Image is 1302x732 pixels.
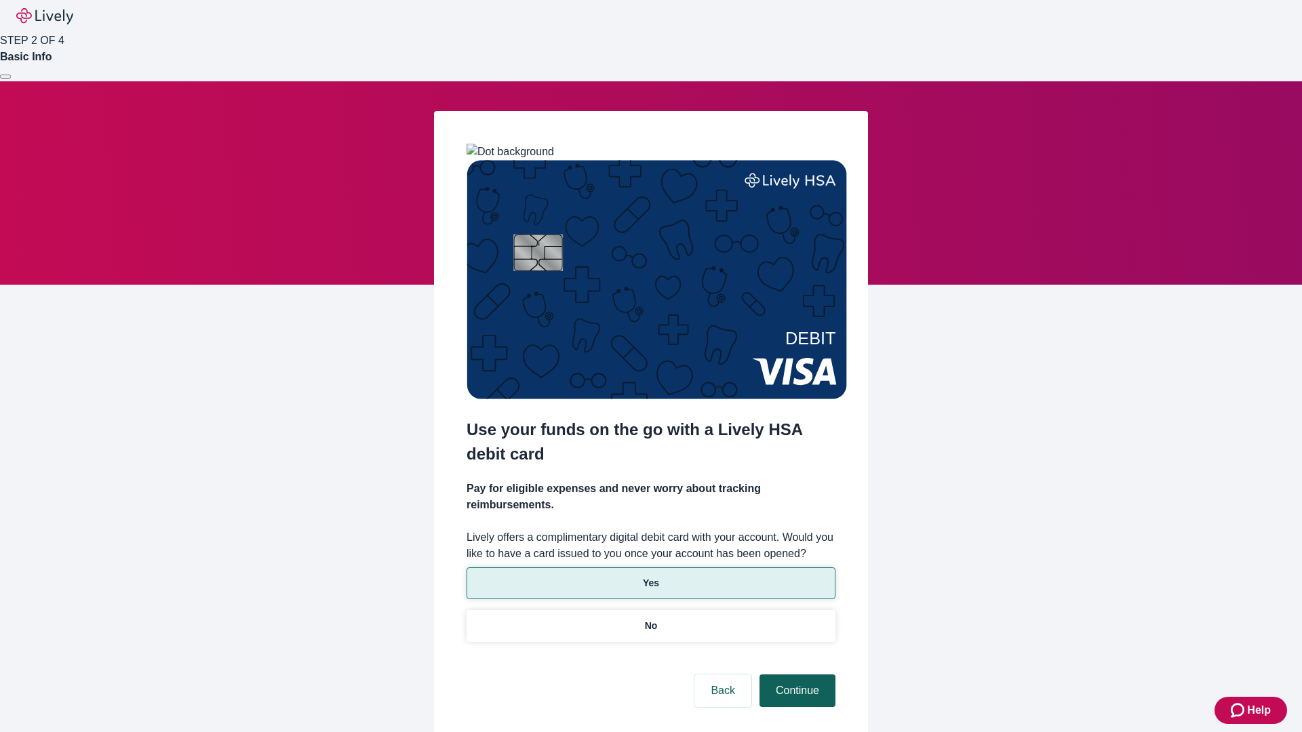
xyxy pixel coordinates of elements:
[467,610,835,642] button: No
[16,8,73,24] img: Lively
[759,674,835,707] button: Continue
[467,529,835,562] label: Lively offers a complimentary digital debit card with your account. Would you like to have a card...
[467,481,835,513] h4: Pay for eligible expenses and never worry about tracking reimbursements.
[1231,702,1247,718] svg: Zendesk support icon
[467,144,554,160] img: Dot background
[467,160,847,399] img: Debit card
[645,619,658,633] p: No
[1215,697,1287,724] button: Zendesk support iconHelp
[1247,702,1271,718] span: Help
[467,418,835,466] h2: Use your funds on the go with a Lively HSA debit card
[694,674,751,707] button: Back
[643,576,659,590] p: Yes
[467,567,835,599] button: Yes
